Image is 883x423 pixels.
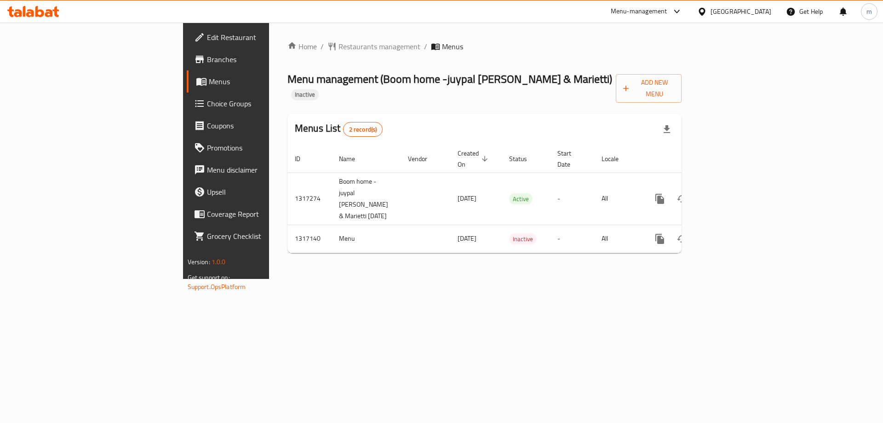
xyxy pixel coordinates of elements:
span: Restaurants management [338,41,420,52]
span: Locale [602,153,631,164]
span: Version: [188,256,210,268]
span: Menus [442,41,463,52]
h2: Menus List [295,122,383,137]
td: All [594,225,642,253]
a: Restaurants management [327,41,420,52]
span: Name [339,153,367,164]
span: Created On [458,148,491,170]
a: Coverage Report [187,203,331,225]
a: Grocery Checklist [187,225,331,247]
span: Branches [207,54,323,65]
div: Export file [656,118,678,140]
span: Menu management ( Boom home -juypal [PERSON_NAME] & Marietti ) [287,69,612,89]
td: All [594,173,642,225]
td: - [550,173,594,225]
span: Start Date [557,148,583,170]
div: Active [509,193,533,204]
div: Menu-management [611,6,667,17]
td: Menu [332,225,401,253]
table: enhanced table [287,145,745,253]
span: Edit Restaurant [207,32,323,43]
a: Menus [187,70,331,93]
span: [DATE] [458,192,476,204]
a: Coupons [187,115,331,137]
span: ID [295,153,312,164]
button: more [649,228,671,250]
span: Vendor [408,153,439,164]
li: / [424,41,427,52]
a: Branches [187,48,331,70]
button: Add New Menu [616,74,682,103]
span: Grocery Checklist [207,231,323,242]
span: Add New Menu [623,77,674,100]
div: Inactive [509,233,537,244]
span: 2 record(s) [344,125,383,134]
a: Menu disclaimer [187,159,331,181]
a: Choice Groups [187,93,331,115]
button: more [649,188,671,210]
span: m [866,6,872,17]
span: [DATE] [458,232,476,244]
span: Menus [209,76,323,87]
span: Coupons [207,120,323,131]
span: Get support on: [188,272,230,284]
div: [GEOGRAPHIC_DATA] [711,6,771,17]
nav: breadcrumb [287,41,682,52]
span: Choice Groups [207,98,323,109]
span: Promotions [207,142,323,153]
span: Upsell [207,186,323,197]
th: Actions [642,145,745,173]
td: Boom home -juypal [PERSON_NAME] & Marietti [DATE] [332,173,401,225]
td: - [550,225,594,253]
span: Active [509,194,533,204]
div: Total records count [343,122,383,137]
span: 1.0.0 [212,256,226,268]
span: Status [509,153,539,164]
a: Edit Restaurant [187,26,331,48]
a: Promotions [187,137,331,159]
button: Change Status [671,188,693,210]
span: Menu disclaimer [207,164,323,175]
a: Support.OpsPlatform [188,281,246,293]
span: Inactive [509,234,537,244]
button: Change Status [671,228,693,250]
span: Coverage Report [207,209,323,220]
a: Upsell [187,181,331,203]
